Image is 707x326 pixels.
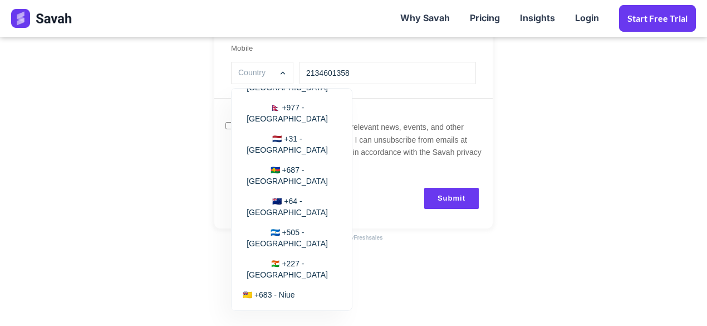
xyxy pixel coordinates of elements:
[619,5,696,32] a: Start Free trial
[565,1,609,36] a: Login
[651,273,707,326] iframe: Chat Widget
[510,1,565,36] a: Insights
[460,1,510,36] a: Pricing
[390,1,460,36] a: Why Savah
